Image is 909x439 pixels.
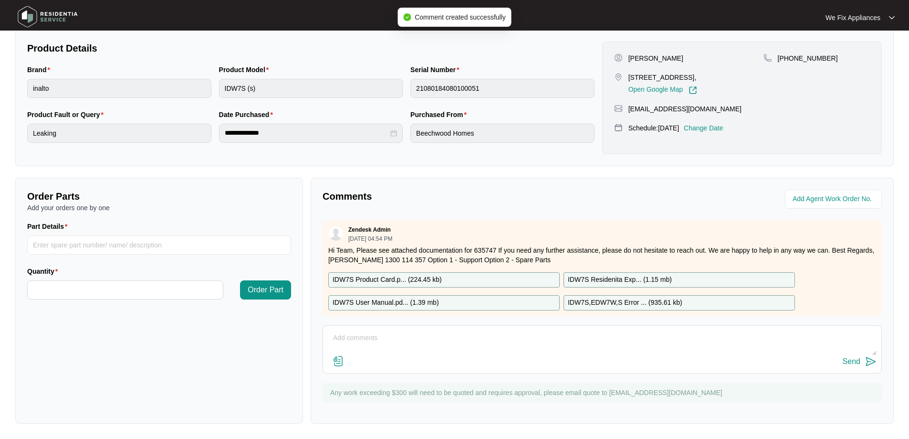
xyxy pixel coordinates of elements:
img: dropdown arrow [889,15,895,20]
label: Serial Number [410,65,463,75]
p: [DATE] 04:54 PM [348,236,392,242]
img: map-pin [614,73,623,81]
img: Link-External [689,86,697,95]
input: Part Details [27,236,291,255]
p: [PERSON_NAME] [628,54,683,63]
p: IDW7S Residenita Exp... ( 1.15 mb ) [568,275,672,285]
input: Date Purchased [225,128,389,138]
img: file-attachment-doc.svg [333,355,344,367]
span: Order Part [248,284,283,296]
input: Brand [27,79,211,98]
input: Product Fault or Query [27,124,211,143]
p: Add your orders one by one [27,203,291,213]
img: user-pin [614,54,623,62]
label: Purchased From [410,110,470,119]
input: Purchased From [410,124,595,143]
p: Schedule: [DATE] [628,123,679,133]
p: IDW7S,EDW7W,S Error ... ( 935.61 kb ) [568,298,682,308]
label: Part Details [27,222,72,231]
img: send-icon.svg [865,356,877,367]
input: Quantity [28,281,223,299]
p: Any work exceeding $300 will need to be quoted and requires approval, please email quote to [EMAI... [330,388,877,397]
img: user.svg [329,226,343,241]
input: Product Model [219,79,403,98]
span: check-circle [403,13,411,21]
label: Product Fault or Query [27,110,107,119]
span: Comment created successfully [415,13,506,21]
img: residentia service logo [14,2,81,31]
input: Serial Number [410,79,595,98]
input: Add Agent Work Order No. [793,193,876,205]
p: [STREET_ADDRESS], [628,73,697,82]
button: Send [843,355,877,368]
p: Change Date [684,123,723,133]
p: IDW7S Product Card.p... ( 224.45 kb ) [333,275,442,285]
p: IDW7S User Manual.pd... ( 1.39 mb ) [333,298,439,308]
img: map-pin [614,104,623,113]
p: Hi Team, Please see attached documentation for 635747 If you need any further assistance, please ... [328,246,876,265]
label: Quantity [27,267,62,276]
label: Brand [27,65,54,75]
p: [EMAIL_ADDRESS][DOMAIN_NAME] [628,104,742,114]
p: Order Parts [27,190,291,203]
a: Open Google Map [628,86,697,95]
p: [PHONE_NUMBER] [778,54,838,63]
img: map-pin [614,123,623,132]
img: map-pin [763,54,772,62]
p: Product Details [27,42,595,55]
p: Zendesk Admin [348,226,391,234]
div: Send [843,357,860,366]
label: Product Model [219,65,273,75]
p: We Fix Appliances [825,13,880,22]
p: Comments [323,190,596,203]
button: Order Part [240,280,291,300]
label: Date Purchased [219,110,277,119]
